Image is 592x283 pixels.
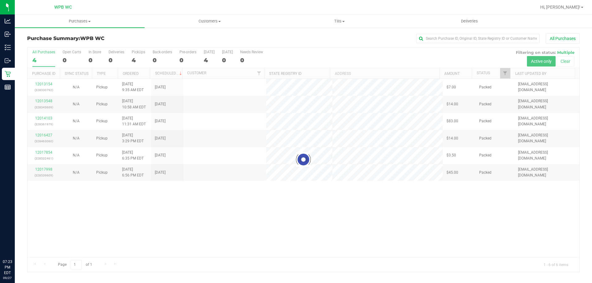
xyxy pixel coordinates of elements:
[5,58,11,64] inline-svg: Outbound
[3,276,12,280] p: 09/27
[15,15,145,28] a: Purchases
[80,35,105,41] span: WPB WC
[6,234,25,252] iframe: Resource center
[274,15,404,28] a: Tills
[416,34,540,43] input: Search Purchase ID, Original ID, State Registry ID or Customer Name...
[15,18,145,24] span: Purchases
[5,84,11,90] inline-svg: Reports
[540,5,580,10] span: Hi, [PERSON_NAME]!
[145,18,274,24] span: Customers
[5,71,11,77] inline-svg: Retail
[453,18,486,24] span: Deliveries
[27,36,211,41] h3: Purchase Summary:
[5,18,11,24] inline-svg: Analytics
[405,15,534,28] a: Deliveries
[5,44,11,51] inline-svg: Inventory
[145,15,274,28] a: Customers
[546,33,580,44] button: All Purchases
[5,31,11,37] inline-svg: Inbound
[275,18,404,24] span: Tills
[3,259,12,276] p: 07:23 PM EDT
[54,5,72,10] span: WPB WC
